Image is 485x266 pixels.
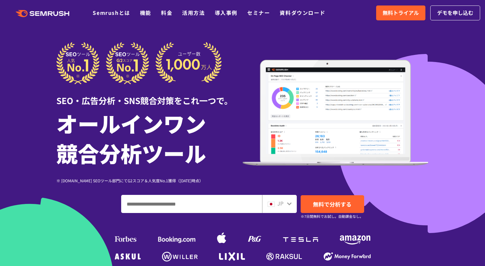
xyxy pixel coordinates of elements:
input: ドメイン、キーワードまたはURLを入力してください [121,195,262,213]
h1: オールインワン 競合分析ツール [56,108,243,168]
span: JP [277,199,283,207]
a: 資料ダウンロード [280,9,325,16]
span: デモを申し込む [437,9,473,17]
a: 料金 [161,9,172,16]
a: 機能 [140,9,151,16]
a: 導入事例 [215,9,237,16]
span: 無料トライアル [383,9,419,17]
div: SEO・広告分析・SNS競合対策をこれ一つで。 [56,84,243,107]
span: 無料で分析する [313,200,352,208]
a: 活用方法 [182,9,205,16]
small: ※7日間無料でお試し。自動課金なし。 [301,213,363,219]
a: Semrushとは [93,9,130,16]
a: 無料で分析する [301,195,364,213]
div: ※ [DOMAIN_NAME] SEOツール部門にてG2スコア＆人気度No.1獲得（[DATE]時点） [56,177,243,184]
a: 無料トライアル [376,5,425,20]
a: セミナー [247,9,270,16]
a: デモを申し込む [430,5,480,20]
